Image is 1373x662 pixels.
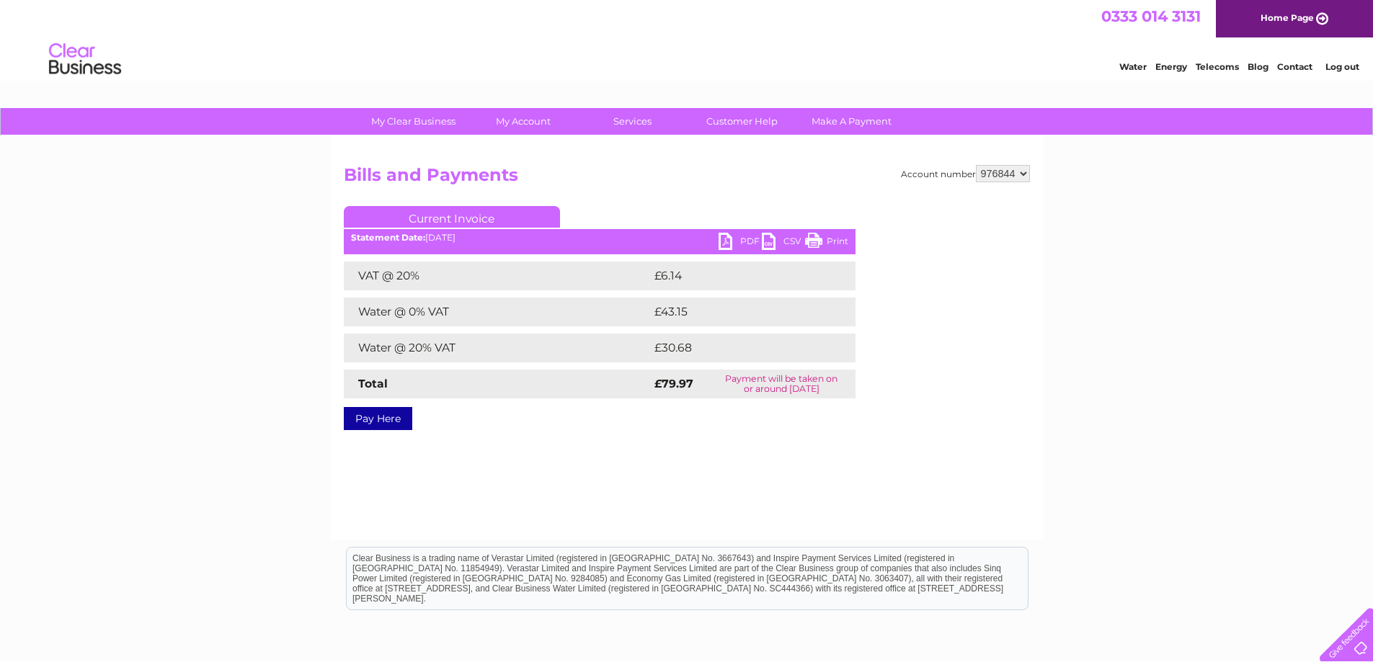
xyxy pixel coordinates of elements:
[358,377,388,390] strong: Total
[1196,61,1239,72] a: Telecoms
[1325,61,1359,72] a: Log out
[762,233,805,254] a: CSV
[805,233,848,254] a: Print
[1119,61,1147,72] a: Water
[573,108,692,135] a: Services
[48,37,122,81] img: logo.png
[344,165,1030,192] h2: Bills and Payments
[344,334,651,362] td: Water @ 20% VAT
[654,377,693,390] strong: £79.97
[683,108,801,135] a: Customer Help
[344,206,560,228] a: Current Invoice
[1101,7,1201,25] a: 0333 014 3131
[901,165,1030,182] div: Account number
[719,233,762,254] a: PDF
[344,407,412,430] a: Pay Here
[351,232,425,243] b: Statement Date:
[651,261,820,290] td: £6.14
[792,108,911,135] a: Make A Payment
[344,233,856,243] div: [DATE]
[347,8,1028,70] div: Clear Business is a trading name of Verastar Limited (registered in [GEOGRAPHIC_DATA] No. 3667643...
[344,261,651,290] td: VAT @ 20%
[1248,61,1268,72] a: Blog
[354,108,473,135] a: My Clear Business
[708,370,856,398] td: Payment will be taken on or around [DATE]
[1277,61,1312,72] a: Contact
[651,298,825,326] td: £43.15
[344,298,651,326] td: Water @ 0% VAT
[651,334,827,362] td: £30.68
[463,108,582,135] a: My Account
[1155,61,1187,72] a: Energy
